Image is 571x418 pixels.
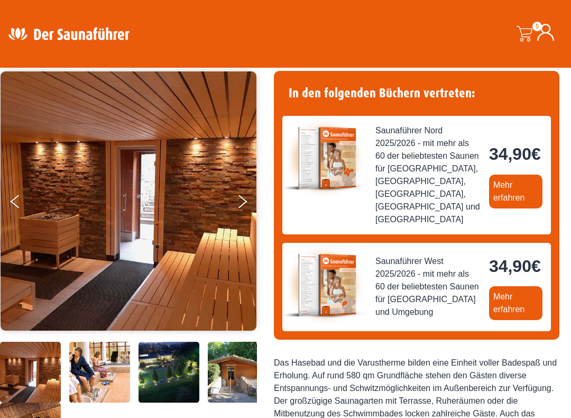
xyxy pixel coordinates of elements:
[489,175,542,208] a: Mehr erfahren
[489,144,541,163] bdi: 34,90
[11,190,37,217] button: Previous
[282,79,551,107] h4: In den folgenden Büchern vertreten:
[236,190,263,217] button: Next
[532,22,542,31] span: 0
[531,144,541,163] span: €
[489,257,541,276] bdi: 34,90
[282,116,367,201] img: der-saunafuehrer-2025-nord.jpg
[282,243,367,328] img: der-saunafuehrer-2025-west.jpg
[489,286,542,320] a: Mehr erfahren
[375,124,481,226] span: Saunaführer Nord 2025/2026 - mit mehr als 60 der beliebtesten Saunen für [GEOGRAPHIC_DATA], [GEOG...
[531,257,541,276] span: €
[375,255,481,319] span: Saunaführer West 2025/2026 - mit mehr als 60 der beliebtesten Saunen für [GEOGRAPHIC_DATA] und Um...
